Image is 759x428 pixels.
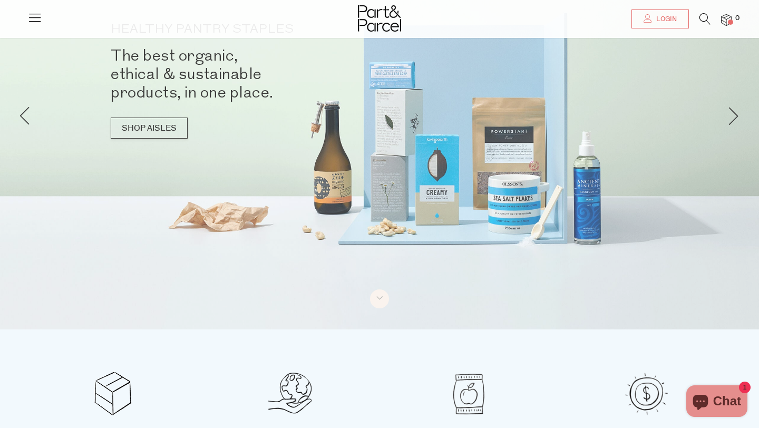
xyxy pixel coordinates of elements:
[631,9,689,28] a: Login
[683,385,751,420] inbox-online-store-chat: Shopify online store chat
[446,372,491,416] img: part&parcel icon
[733,14,742,23] span: 0
[358,5,401,32] img: Part&Parcel
[111,46,395,102] h2: The best organic, ethical & sustainable products, in one place.
[111,118,188,139] a: SHOP AISLES
[268,372,313,416] img: part&parcel icon
[91,372,135,416] img: part&parcel icon
[654,15,677,24] span: Login
[721,14,732,25] a: 0
[624,372,668,416] img: part&parcel icon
